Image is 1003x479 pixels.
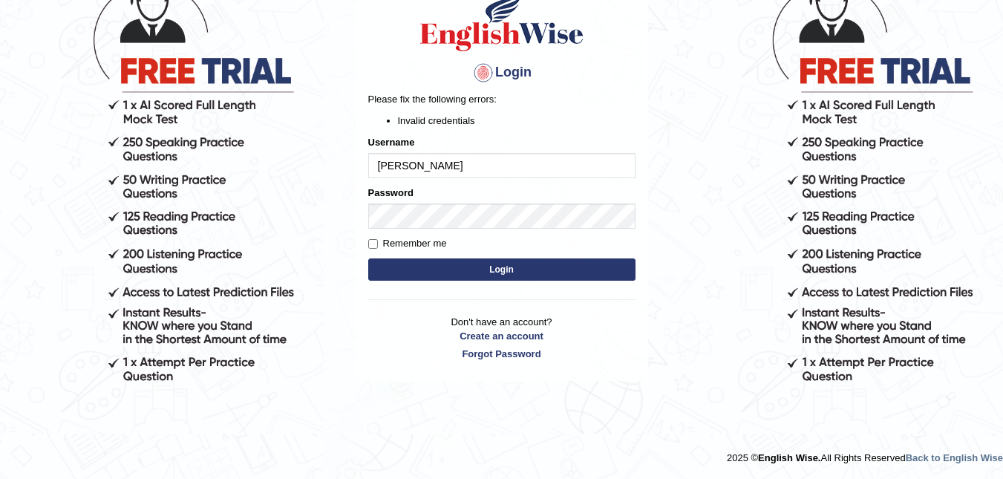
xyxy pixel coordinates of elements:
input: Remember me [368,239,378,249]
label: Remember me [368,236,447,251]
h4: Login [368,61,636,85]
li: Invalid credentials [398,114,636,128]
div: 2025 © All Rights Reserved [727,443,1003,465]
a: Forgot Password [368,347,636,361]
label: Password [368,186,414,200]
label: Username [368,135,415,149]
p: Don't have an account? [368,315,636,361]
a: Create an account [368,329,636,343]
a: Back to English Wise [906,452,1003,463]
p: Please fix the following errors: [368,92,636,106]
strong: English Wise. [758,452,820,463]
button: Login [368,258,636,281]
